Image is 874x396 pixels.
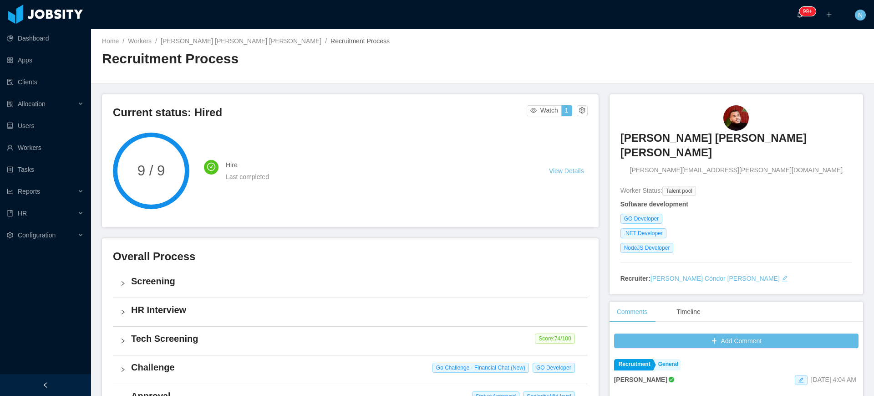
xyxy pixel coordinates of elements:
[102,37,119,45] a: Home
[7,232,13,238] i: icon: setting
[549,167,584,175] a: View Details
[630,165,843,175] span: [PERSON_NAME][EMAIL_ADDRESS][PERSON_NAME][DOMAIN_NAME]
[577,105,588,116] button: icon: setting
[535,334,574,344] span: Score: 74 /100
[799,7,816,16] sup: 1679
[325,37,327,45] span: /
[102,50,483,68] h2: Recruitment Process
[7,117,84,135] a: icon: robotUsers
[614,334,859,348] button: icon: plusAdd Comment
[131,275,580,288] h4: Screening
[620,243,674,253] span: NodeJS Developer
[161,37,321,45] a: [PERSON_NAME] [PERSON_NAME] [PERSON_NAME]
[797,11,803,18] i: icon: bell
[330,37,390,45] span: Recruitment Process
[798,377,804,383] i: icon: edit
[207,163,215,171] i: icon: check-circle
[662,186,696,196] span: Talent pool
[155,37,157,45] span: /
[120,338,126,344] i: icon: right
[811,376,856,383] span: [DATE] 4:04 AM
[723,105,749,131] img: fec024d5-74ff-43c0-9043-2336b8c95a80.jpeg
[650,275,780,282] a: [PERSON_NAME] Cóndor [PERSON_NAME]
[122,37,124,45] span: /
[113,327,588,355] div: icon: rightTech Screening
[7,210,13,216] i: icon: book
[7,188,13,195] i: icon: line-chart
[7,51,84,69] a: icon: appstoreApps
[826,11,832,18] i: icon: plus
[113,105,527,120] h3: Current status: Hired
[533,363,575,373] span: GO Developer
[620,214,663,224] span: GO Developer
[131,332,580,345] h4: Tech Screening
[113,298,588,326] div: icon: rightHR Interview
[782,275,788,282] i: icon: edit
[858,10,863,21] span: N
[113,355,588,384] div: icon: rightChallenge
[561,105,572,116] button: 1
[527,105,562,116] button: icon: eyeWatch
[654,359,681,370] a: General
[128,37,152,45] a: Workers
[7,160,84,179] a: icon: profileTasks
[18,188,40,195] span: Reports
[620,131,852,160] h3: [PERSON_NAME] [PERSON_NAME] [PERSON_NAME]
[432,363,529,373] span: Go Challenge - Financial Chat (New)
[120,281,126,286] i: icon: right
[131,361,580,374] h4: Challenge
[120,309,126,315] i: icon: right
[614,359,653,370] a: Recruitment
[226,160,527,170] h4: Hire
[120,367,126,372] i: icon: right
[614,376,667,383] strong: [PERSON_NAME]
[610,302,655,322] div: Comments
[7,101,13,107] i: icon: solution
[620,187,662,194] span: Worker Status:
[620,201,688,208] strong: Software development
[113,164,189,178] span: 9 / 9
[113,249,588,264] h3: Overall Process
[113,269,588,298] div: icon: rightScreening
[18,231,56,239] span: Configuration
[226,172,527,182] div: Last completed
[669,302,707,322] div: Timeline
[18,100,46,108] span: Allocation
[620,275,650,282] strong: Recruiter:
[131,303,580,316] h4: HR Interview
[7,73,84,91] a: icon: auditClients
[620,131,852,166] a: [PERSON_NAME] [PERSON_NAME] [PERSON_NAME]
[7,139,84,157] a: icon: userWorkers
[620,228,666,238] span: .NET Developer
[7,29,84,47] a: icon: pie-chartDashboard
[18,210,27,217] span: HR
